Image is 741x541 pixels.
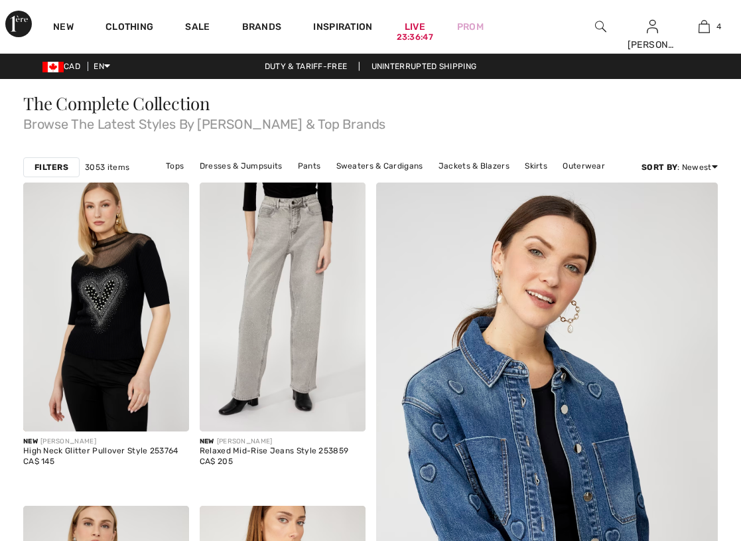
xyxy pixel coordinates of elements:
div: [PERSON_NAME] [200,437,366,447]
a: New [53,21,74,35]
span: CAD [42,62,86,71]
span: Browse The Latest Styles By [PERSON_NAME] & Top Brands [23,112,718,131]
a: Prom [457,20,484,34]
span: 4 [716,21,721,33]
div: High Neck Glitter Pullover Style 253764 [23,447,189,456]
img: Relaxed Mid-Rise Jeans Style 253859. LIGHT GREY [200,183,366,431]
a: Live23:36:47 [405,20,425,34]
a: Dresses & Jumpsuits [193,157,289,175]
img: High Neck Glitter Pullover Style 253764. Black [23,183,189,431]
span: 3053 items [85,161,129,173]
a: Outerwear [556,157,612,175]
span: CA$ 145 [23,457,54,466]
img: My Info [647,19,658,35]
div: : Newest [641,161,718,173]
span: The Complete Collection [23,92,210,115]
img: search the website [595,19,606,35]
a: Tops [159,157,190,175]
a: Clothing [105,21,153,35]
span: New [23,437,38,445]
a: Brands [242,21,282,35]
span: CA$ 205 [200,457,233,466]
img: My Bag [699,19,710,35]
div: Relaxed Mid-Rise Jeans Style 253859 [200,447,366,456]
strong: Sort By [641,163,677,172]
a: Jackets & Blazers [432,157,516,175]
a: Sign In [647,20,658,33]
strong: Filters [34,161,68,173]
span: Inspiration [313,21,372,35]
a: Sale [185,21,210,35]
span: EN [94,62,110,71]
span: New [200,437,214,445]
a: Sweaters & Cardigans [330,157,430,175]
img: Canadian Dollar [42,62,64,72]
img: 1ère Avenue [5,11,32,37]
a: Pants [291,157,328,175]
a: 4 [679,19,730,35]
a: Skirts [518,157,554,175]
div: [PERSON_NAME] [23,437,189,447]
div: 23:36:47 [397,31,433,44]
div: [PERSON_NAME] [628,38,678,52]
